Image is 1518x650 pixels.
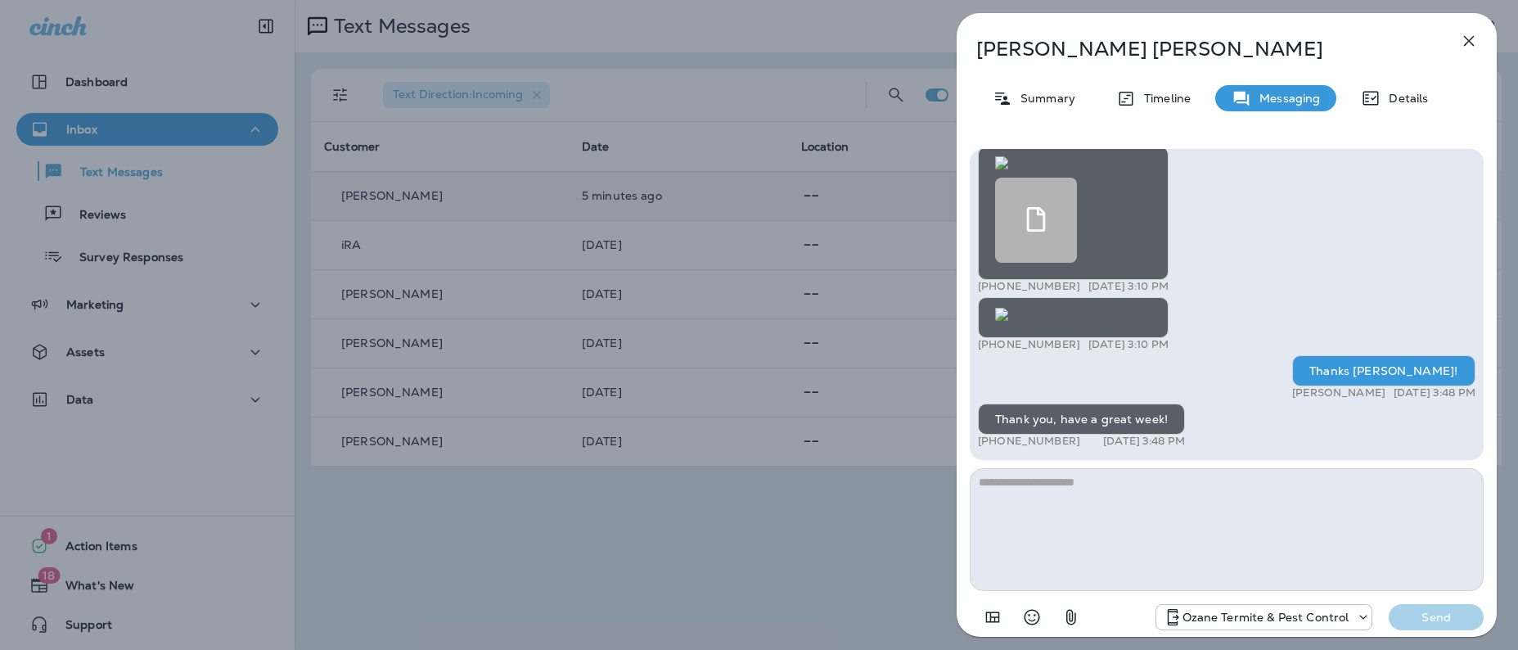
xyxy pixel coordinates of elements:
div: +1 (732) 702-5770 [1156,607,1372,627]
div: Thank you, have a great week! [978,404,1185,435]
p: [DATE] 3:10 PM [1088,338,1169,351]
p: [PERSON_NAME] [PERSON_NAME] [976,38,1423,61]
p: [DATE] 3:48 PM [1103,435,1185,448]
p: [DATE] 3:10 PM [1088,280,1169,293]
p: [DATE] 3:48 PM [1394,386,1475,399]
p: Timeline [1136,92,1191,105]
img: twilio-download [995,156,1008,169]
img: twilio-download [995,308,1008,321]
p: [PHONE_NUMBER] [978,435,1080,448]
button: Add in a premade template [976,601,1009,634]
p: [PHONE_NUMBER] [978,280,1080,293]
div: Thanks [PERSON_NAME]! [1292,355,1475,386]
p: Summary [1012,92,1075,105]
p: Messaging [1251,92,1320,105]
p: [PHONE_NUMBER] [978,338,1080,351]
p: Ozane Termite & Pest Control [1182,611,1349,624]
p: Details [1381,92,1428,105]
p: [PERSON_NAME] [1292,386,1385,399]
button: Select an emoji [1016,601,1048,634]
